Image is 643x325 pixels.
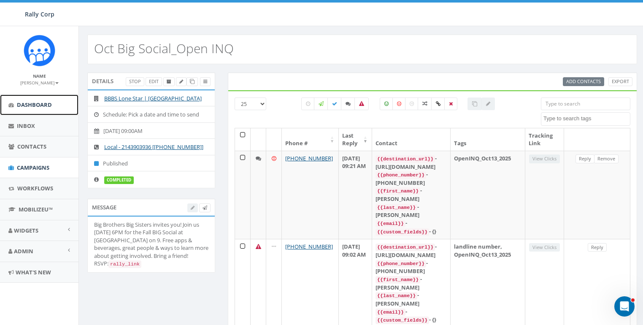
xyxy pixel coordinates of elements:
[94,161,103,166] i: Published
[179,78,183,84] span: Edit Campaign Title
[203,204,207,211] span: Send Test Message
[376,292,417,300] code: {{last_name}}
[431,97,445,110] label: Link Clicked
[614,296,635,317] iframe: Intercom live chat
[17,164,49,171] span: Campaigns
[376,259,447,275] div: - [PHONE_NUMBER]
[594,154,619,163] a: Remove
[94,221,208,268] div: Big Brothers Big Sisters invites you! Join us [DATE] 6PM for the Fall BIG Social at [GEOGRAPHIC_D...
[372,128,451,151] th: Contact
[376,275,447,291] div: - [PERSON_NAME]
[376,243,447,259] div: - [URL][DOMAIN_NAME]
[24,35,55,66] img: Icon_1.png
[108,260,141,268] code: rally_link
[575,154,594,163] a: Reply
[104,176,134,184] label: completed
[376,316,447,324] div: - {}
[376,260,426,268] code: {{phone_number}}
[20,80,59,86] small: [PERSON_NAME]
[588,243,607,252] a: Reply
[451,128,525,151] th: Tags
[301,97,315,110] label: Pending
[392,97,406,110] label: Negative
[88,106,215,123] li: Schedule: Pick a date and time to send
[376,187,447,203] div: - [PERSON_NAME]
[285,243,333,250] a: [PHONE_NUMBER]
[94,112,103,117] i: Schedule: Pick a date and time to send
[341,97,355,110] label: Replied
[376,227,447,236] div: - {}
[444,97,457,110] label: Removed
[376,204,417,211] code: {{last_name}}
[376,187,420,195] code: {{first_name}}
[88,155,215,172] li: Published
[190,78,195,84] span: Clone Campaign
[17,101,52,108] span: Dashboard
[541,97,630,110] input: Type to search
[376,203,447,219] div: - [PERSON_NAME]
[543,115,630,122] textarea: Search
[14,247,33,255] span: Admin
[376,171,426,179] code: {{phone_number}}
[314,97,328,110] label: Sending
[376,219,447,227] div: -
[418,97,432,110] label: Mixed
[17,143,46,150] span: Contacts
[285,154,333,162] a: [PHONE_NUMBER]
[87,199,215,216] div: Message
[608,77,632,86] a: Export
[126,77,144,86] a: Stop
[376,309,405,316] code: {{email}}
[167,78,171,84] span: Archive Campaign
[17,184,53,192] span: Workflows
[94,41,234,55] h2: Oct Big Social_Open INQ
[376,155,435,163] code: {{destination_url}}
[451,151,525,239] td: OpenINQ_Oct13_2025
[354,97,369,110] label: Bounced
[376,228,429,236] code: {{custom_fields}}
[14,227,38,234] span: Widgets
[376,291,447,307] div: - [PERSON_NAME]
[339,128,372,151] th: Last Reply: activate to sort column ascending
[376,317,429,324] code: {{custom_fields}}
[339,151,372,239] td: [DATE] 09:21 AM
[104,143,203,151] a: Local - 2143903936 [[PHONE_NUMBER]]
[16,268,51,276] span: What's New
[327,97,342,110] label: Delivered
[20,79,59,86] a: [PERSON_NAME]
[88,122,215,139] li: [DATE] 09:00AM
[203,78,207,84] span: View Campaign Delivery Statistics
[405,97,419,110] label: Neutral
[376,276,420,284] code: {{first_name}}
[104,95,202,102] a: BBBS Lone Star | [GEOGRAPHIC_DATA]
[376,171,447,187] div: - [PHONE_NUMBER]
[525,128,565,151] th: Tracking Link
[380,97,393,110] label: Positive
[376,244,435,251] code: {{destination_url}}
[33,73,46,79] small: Name
[87,73,215,89] div: Details
[376,220,405,227] code: {{email}}
[282,128,339,151] th: Phone #: activate to sort column ascending
[146,77,162,86] a: Edit
[376,308,447,316] div: -
[17,122,35,130] span: Inbox
[19,206,53,213] span: MobilizeU™
[25,10,54,18] span: Rally Corp
[376,154,447,171] div: - [URL][DOMAIN_NAME]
